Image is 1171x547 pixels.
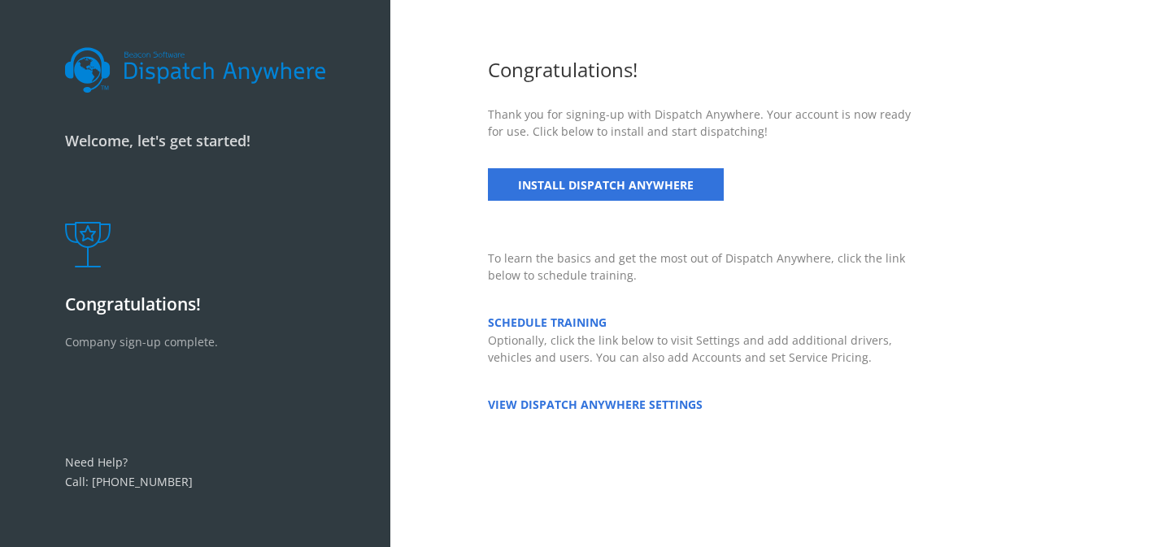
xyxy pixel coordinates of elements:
a: SCHEDULE TRAINING [488,315,607,330]
p: Company sign-up complete. [65,333,325,398]
div: Congratulations! [488,55,911,85]
a: Need Help? [65,454,128,470]
a: INSTALL DISPATCH ANYWHERE [488,168,724,201]
p: Congratulations! [65,292,325,318]
p: Optionally, click the link below to visit Settings and add additional drivers, vehicles and users... [488,332,911,366]
p: Welcome, let's get started! [65,130,325,152]
p: Thank you for signing-up with Dispatch Anywhere. Your account is now ready for use. Click below t... [488,106,911,140]
p: To learn the basics and get the most out of Dispatch Anywhere, click the link below to schedule t... [488,250,911,284]
img: dalogo.svg [65,47,325,93]
img: trophy.png [65,222,111,267]
a: Call: [PHONE_NUMBER] [65,474,193,489]
a: VIEW DISPATCH ANYWHERE SETTINGS [488,397,703,412]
